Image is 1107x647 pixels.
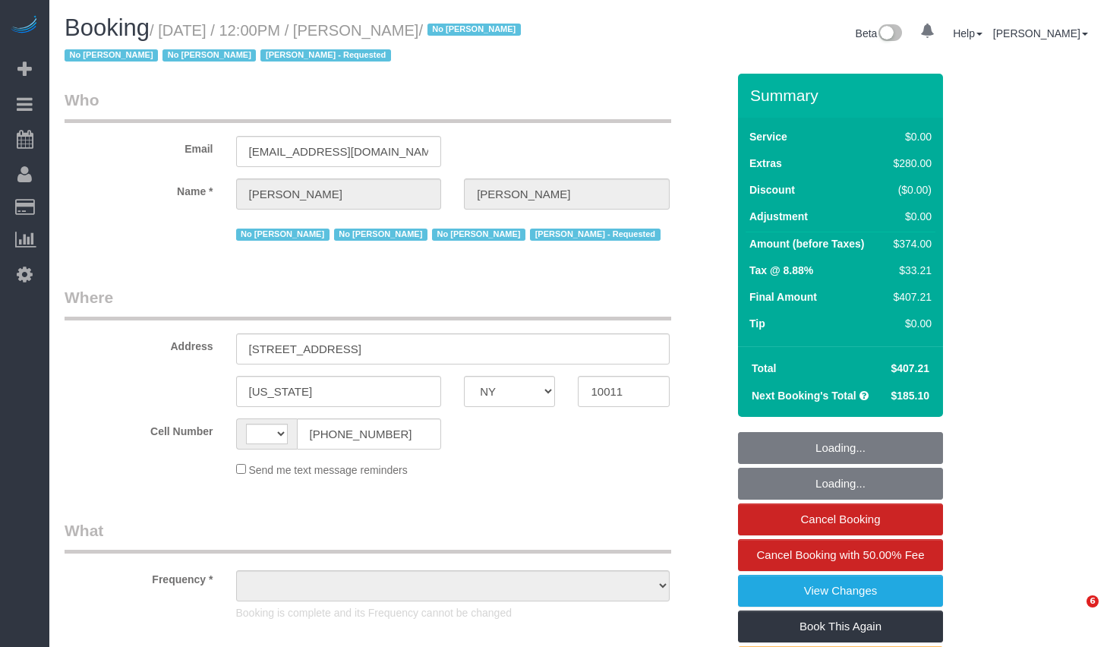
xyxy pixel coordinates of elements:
[65,49,158,62] span: No [PERSON_NAME]
[1086,595,1099,608] span: 6
[749,316,765,331] label: Tip
[427,24,521,36] span: No [PERSON_NAME]
[888,316,932,331] div: $0.00
[236,605,670,620] p: Booking is complete and its Frequency cannot be changed
[65,286,671,320] legend: Where
[1055,595,1092,632] iframe: Intercom live chat
[53,567,225,587] label: Frequency *
[464,178,670,210] input: Last Name
[334,229,427,241] span: No [PERSON_NAME]
[260,49,390,62] span: [PERSON_NAME] - Requested
[888,182,932,197] div: ($0.00)
[9,15,39,36] img: Automaid Logo
[888,209,932,224] div: $0.00
[877,24,902,44] img: New interface
[738,503,943,535] a: Cancel Booking
[888,156,932,171] div: $280.00
[891,362,929,374] span: $407.21
[888,129,932,144] div: $0.00
[53,333,225,354] label: Address
[578,376,669,407] input: Zip Code
[891,390,929,402] span: $185.10
[65,89,671,123] legend: Who
[53,418,225,439] label: Cell Number
[953,27,982,39] a: Help
[888,289,932,305] div: $407.21
[162,49,256,62] span: No [PERSON_NAME]
[65,519,671,554] legend: What
[53,178,225,199] label: Name *
[53,136,225,156] label: Email
[993,27,1088,39] a: [PERSON_NAME]
[749,156,782,171] label: Extras
[738,611,943,642] a: Book This Again
[752,390,856,402] strong: Next Booking's Total
[749,209,808,224] label: Adjustment
[888,236,932,251] div: $374.00
[752,362,776,374] strong: Total
[749,289,817,305] label: Final Amount
[750,87,935,104] h3: Summary
[65,14,150,41] span: Booking
[749,236,864,251] label: Amount (before Taxes)
[432,229,525,241] span: No [PERSON_NAME]
[749,182,795,197] label: Discount
[236,376,442,407] input: City
[738,539,943,571] a: Cancel Booking with 50.00% Fee
[749,129,787,144] label: Service
[749,263,813,278] label: Tax @ 8.88%
[248,464,407,476] span: Send me text message reminders
[757,548,925,561] span: Cancel Booking with 50.00% Fee
[236,136,442,167] input: Email
[738,575,943,607] a: View Changes
[888,263,932,278] div: $33.21
[236,178,442,210] input: First Name
[297,418,442,450] input: Cell Number
[65,22,525,65] small: / [DATE] / 12:00PM / [PERSON_NAME]
[856,27,903,39] a: Beta
[236,229,330,241] span: No [PERSON_NAME]
[530,229,660,241] span: [PERSON_NAME] - Requested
